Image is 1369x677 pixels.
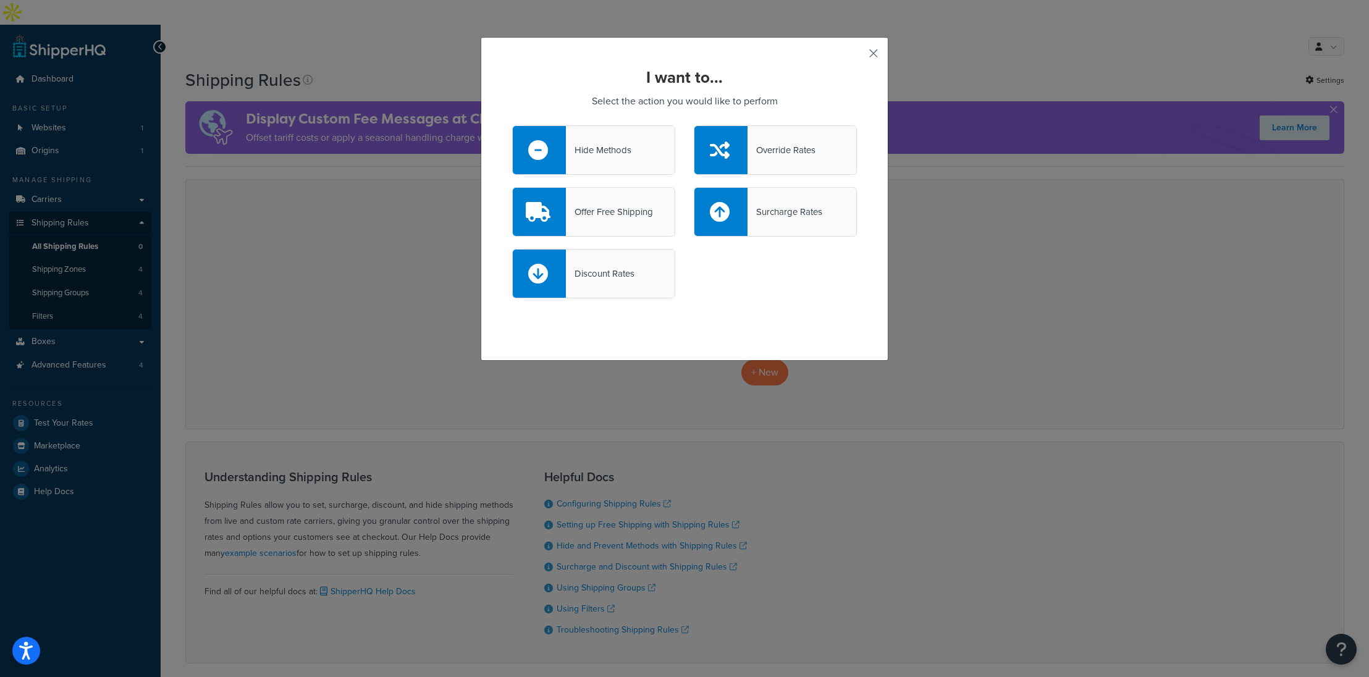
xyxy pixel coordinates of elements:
[566,203,653,221] div: Offer Free Shipping
[566,141,631,159] div: Hide Methods
[646,65,723,89] strong: I want to...
[748,141,815,159] div: Override Rates
[748,203,822,221] div: Surcharge Rates
[566,265,634,282] div: Discount Rates
[512,93,857,110] p: Select the action you would like to perform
